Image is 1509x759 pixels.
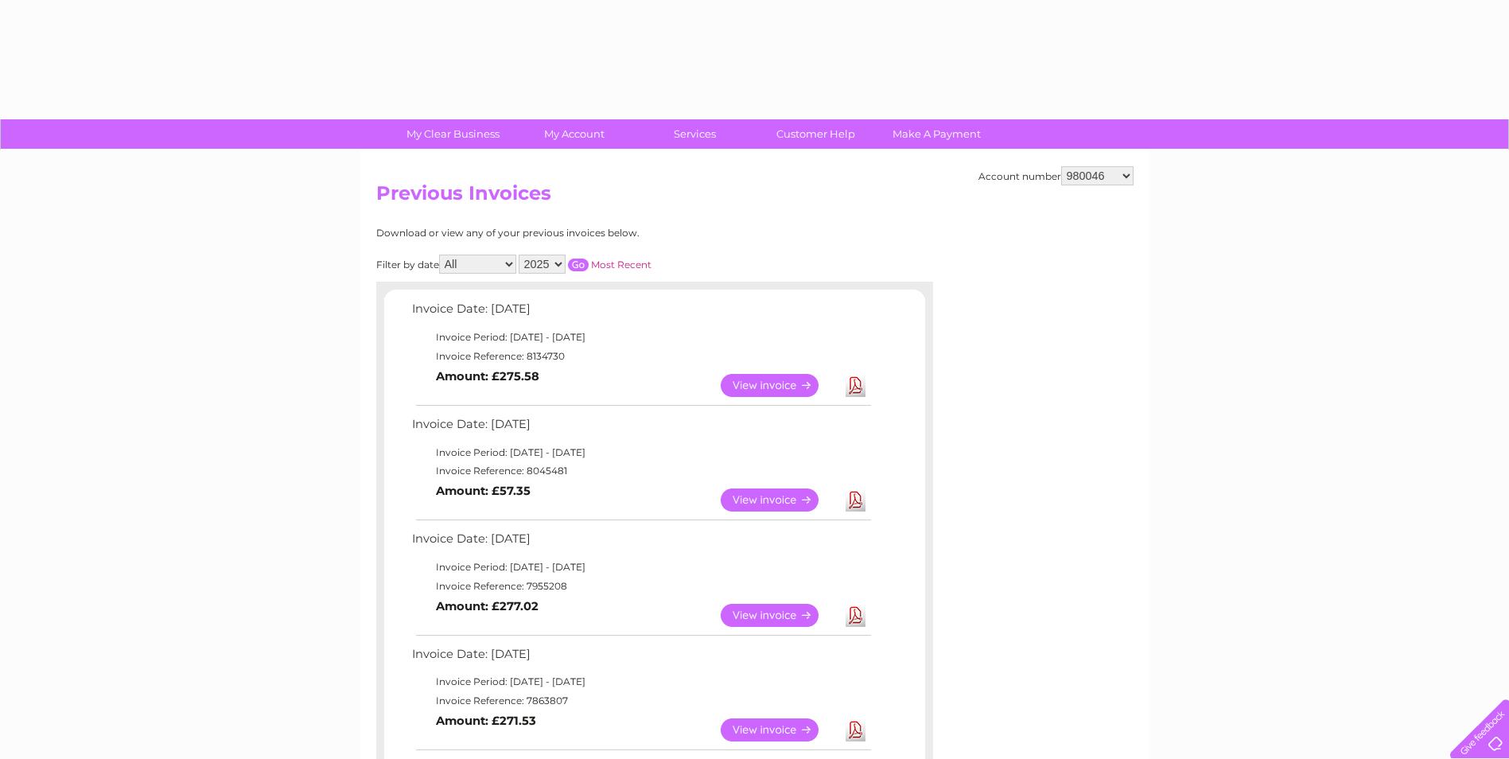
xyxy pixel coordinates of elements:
[387,119,519,149] a: My Clear Business
[846,488,865,512] a: Download
[436,369,539,383] b: Amount: £275.58
[408,644,873,673] td: Invoice Date: [DATE]
[721,374,838,397] a: View
[978,166,1134,185] div: Account number
[436,714,536,728] b: Amount: £271.53
[408,328,873,347] td: Invoice Period: [DATE] - [DATE]
[436,484,531,498] b: Amount: £57.35
[408,347,873,366] td: Invoice Reference: 8134730
[408,528,873,558] td: Invoice Date: [DATE]
[846,718,865,741] a: Download
[376,255,794,274] div: Filter by date
[408,691,873,710] td: Invoice Reference: 7863807
[508,119,640,149] a: My Account
[591,259,651,271] a: Most Recent
[408,558,873,577] td: Invoice Period: [DATE] - [DATE]
[408,298,873,328] td: Invoice Date: [DATE]
[846,374,865,397] a: Download
[408,672,873,691] td: Invoice Period: [DATE] - [DATE]
[436,599,539,613] b: Amount: £277.02
[750,119,881,149] a: Customer Help
[846,604,865,627] a: Download
[871,119,1002,149] a: Make A Payment
[408,577,873,596] td: Invoice Reference: 7955208
[629,119,760,149] a: Services
[721,488,838,512] a: View
[721,604,838,627] a: View
[408,443,873,462] td: Invoice Period: [DATE] - [DATE]
[408,461,873,481] td: Invoice Reference: 8045481
[376,228,794,239] div: Download or view any of your previous invoices below.
[376,182,1134,212] h2: Previous Invoices
[721,718,838,741] a: View
[408,414,873,443] td: Invoice Date: [DATE]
